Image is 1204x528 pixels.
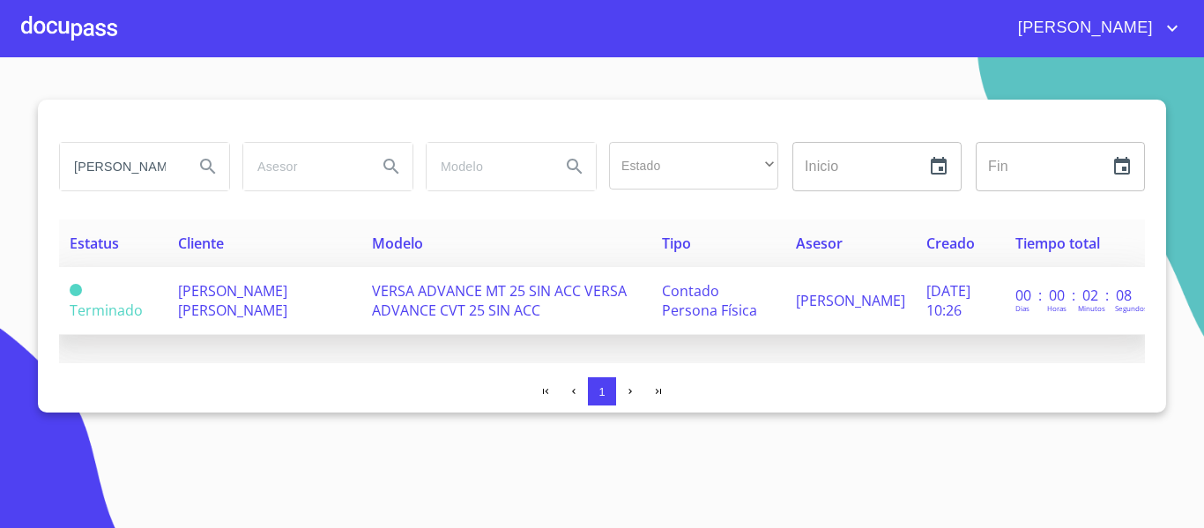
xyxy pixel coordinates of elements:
span: Estatus [70,234,119,253]
p: Dias [1015,303,1029,313]
button: 1 [588,377,616,405]
span: Asesor [796,234,843,253]
span: Tiempo total [1015,234,1100,253]
p: Horas [1047,303,1067,313]
span: Terminado [70,301,143,320]
span: Terminado [70,284,82,296]
button: Search [554,145,596,188]
span: [PERSON_NAME] [1005,14,1162,42]
button: Search [187,145,229,188]
span: 1 [598,385,605,398]
span: Modelo [372,234,423,253]
span: Cliente [178,234,224,253]
button: account of current user [1005,14,1183,42]
input: search [427,143,546,190]
span: VERSA ADVANCE MT 25 SIN ACC VERSA ADVANCE CVT 25 SIN ACC [372,281,627,320]
input: search [60,143,180,190]
p: Segundos [1115,303,1148,313]
span: Creado [926,234,975,253]
p: 00 : 00 : 02 : 08 [1015,286,1134,305]
input: search [243,143,363,190]
span: Contado Persona Física [662,281,757,320]
span: [DATE] 10:26 [926,281,970,320]
button: Search [370,145,412,188]
div: ​ [609,142,778,190]
p: Minutos [1078,303,1105,313]
span: [PERSON_NAME] [PERSON_NAME] [178,281,287,320]
span: Tipo [662,234,691,253]
span: [PERSON_NAME] [796,291,905,310]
